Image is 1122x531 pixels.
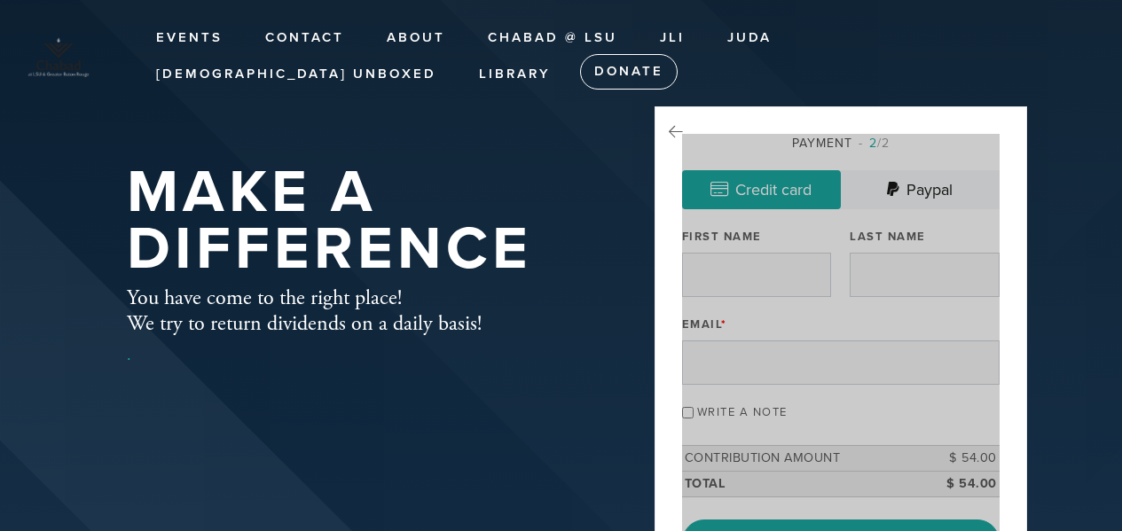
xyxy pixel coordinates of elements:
img: at_LSU_%26_Greater_Baton_Rouge-purpleTop_0%20%281%29%20-%20Edited%20%281%29.png [27,22,90,86]
a: Contact [252,21,357,55]
a: About [373,21,459,55]
a: . [127,345,130,365]
a: [DEMOGRAPHIC_DATA] UnBoxed [143,58,450,91]
a: Chabad @ LSU [475,21,631,55]
a: Donate [580,54,678,90]
a: JUDA [714,21,785,55]
h1: Make A Difference [127,164,597,278]
h4: You have come to the right place! We try to return dividends on a daily basis! [127,285,482,337]
a: Events [143,21,236,55]
a: Library [466,58,564,91]
a: JLI [647,21,698,55]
